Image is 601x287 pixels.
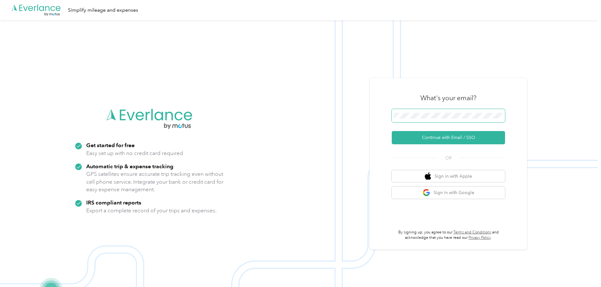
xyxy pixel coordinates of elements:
[437,155,459,161] span: OR
[469,235,491,240] a: Privacy Policy
[392,230,505,241] p: By signing up, you agree to our and acknowledge that you have read our .
[86,199,141,206] strong: IRS compliant reports
[420,94,476,102] h3: What's your email?
[423,189,430,197] img: google logo
[86,149,183,157] p: Easy set up with no credit card required
[86,170,224,193] p: GPS satellites ensure accurate trip tracking even without cell phone service. Integrate your bank...
[68,6,138,14] div: Simplify mileage and expenses
[425,172,431,180] img: apple logo
[392,187,505,199] button: google logoSign in with Google
[453,230,491,235] a: Terms and Conditions
[86,142,135,148] strong: Get started for free
[392,131,505,144] button: Continue with Email / SSO
[86,207,216,215] p: Export a complete record of your trips and expenses.
[86,163,173,169] strong: Automatic trip & expense tracking
[392,170,505,182] button: apple logoSign in with Apple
